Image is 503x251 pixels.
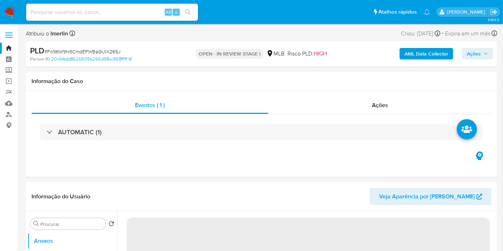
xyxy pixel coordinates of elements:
span: HIGH [314,49,327,58]
span: Eventos ( 1 ) [135,101,165,109]
button: Anexos [28,232,117,250]
button: Retornar ao pedido padrão [108,221,114,229]
span: - [442,29,444,38]
a: Sair [490,8,498,16]
button: Veja Aparência por [PERSON_NAME] [370,188,492,205]
h3: AUTOMATIC (1) [58,128,102,136]
span: # Fo96W9N5CmdEFWBaGUlX26SJ [44,48,121,55]
span: Veja Aparência por [PERSON_NAME] [379,188,475,205]
div: AUTOMATIC (1) [40,124,483,140]
div: Criou: [DATE] [401,29,440,38]
p: OPEN - IN REVIEW STAGE I [196,49,263,59]
b: AML Data Collector [405,48,448,59]
button: Procurar [33,221,39,227]
span: Ações [372,101,388,109]
span: Ações [467,48,481,59]
span: Expira em um mês [445,30,490,38]
b: lmerlin [49,29,68,38]
b: PLD [30,45,44,56]
span: Atalhos rápidos [378,8,417,16]
span: Atribuiu o [26,30,68,38]
a: 20c6fedd862b509b266d98cc968ff1ff [51,56,132,62]
b: Person ID [30,56,50,62]
span: s [175,9,177,15]
div: MLB [266,50,285,58]
a: Notificações [424,9,430,15]
h1: Informação do Usuário [32,193,90,200]
button: Ações [462,48,493,59]
span: Risco PLD: [287,50,327,58]
button: AML Data Collector [400,48,453,59]
p: leticia.merlin@mercadolivre.com [447,9,488,15]
button: search-icon [180,7,195,17]
input: Pesquise usuários ou casos... [26,8,198,17]
input: Procurar [40,221,103,227]
span: Alt [165,9,171,15]
h1: Informação do Caso [32,78,492,85]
